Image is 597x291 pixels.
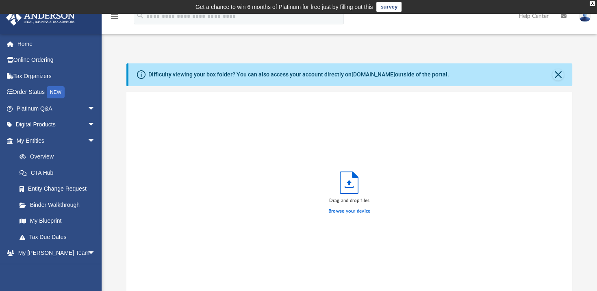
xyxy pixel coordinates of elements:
a: survey [376,2,402,12]
span: arrow_drop_down [87,100,104,117]
a: Home [6,36,108,52]
a: Binder Walkthrough [11,197,108,213]
span: arrow_drop_down [87,132,104,149]
a: My Blueprint [11,213,104,229]
a: Online Ordering [6,52,108,68]
div: Drag and drop files [328,197,371,204]
div: Get a chance to win 6 months of Platinum for free just by filling out this [195,2,373,12]
a: Digital Productsarrow_drop_down [6,117,108,133]
img: Anderson Advisors Platinum Portal [4,10,77,26]
i: menu [110,11,119,21]
a: menu [110,15,119,21]
a: Tax Due Dates [11,229,108,245]
a: [DOMAIN_NAME] [352,71,395,78]
a: Platinum Q&Aarrow_drop_down [6,100,108,117]
a: My Entitiesarrow_drop_down [6,132,108,149]
a: My [PERSON_NAME] Teamarrow_drop_down [6,245,104,261]
a: Entity Change Request [11,181,108,197]
div: Difficulty viewing your box folder? You can also access your account directly on outside of the p... [148,70,449,79]
i: search [136,11,145,20]
label: Browse your device [328,208,371,215]
a: My [PERSON_NAME] Team [11,261,100,287]
img: User Pic [579,10,591,22]
a: Overview [11,149,108,165]
a: Tax Organizers [6,68,108,84]
span: arrow_drop_down [87,117,104,133]
a: CTA Hub [11,165,108,181]
span: arrow_drop_down [87,245,104,262]
div: close [590,1,595,6]
button: Close [552,69,564,80]
a: Order StatusNEW [6,84,108,101]
div: NEW [47,86,65,98]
